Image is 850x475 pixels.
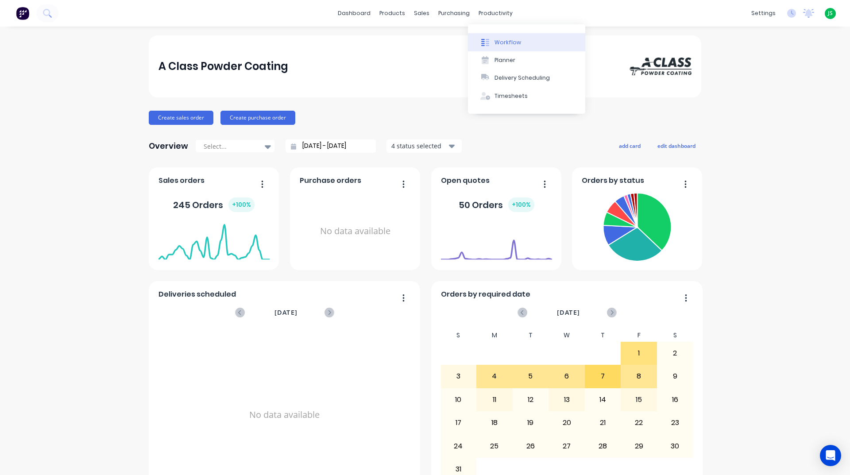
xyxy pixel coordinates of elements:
div: 2 [657,342,693,364]
div: 50 Orders [459,197,534,212]
div: sales [410,7,434,20]
span: [DATE] [274,308,297,317]
div: + 100 % [228,197,255,212]
button: Create purchase order [220,111,295,125]
div: Planner [495,56,515,64]
div: 5 [513,365,549,387]
button: Delivery Scheduling [468,69,585,87]
div: 22 [621,412,657,434]
div: T [585,329,621,342]
div: purchasing [434,7,474,20]
div: 20 [549,412,584,434]
button: 4 status selected [386,139,462,153]
div: 15 [621,389,657,411]
div: products [375,7,410,20]
div: 8 [621,365,657,387]
div: settings [747,7,780,20]
div: S [440,329,477,342]
div: A Class Powder Coating [158,58,288,75]
span: Deliveries scheduled [158,289,236,300]
div: Overview [149,137,188,155]
div: 19 [513,412,549,434]
div: 3 [441,365,476,387]
div: T [513,329,549,342]
div: 7 [585,365,621,387]
div: No data available [300,189,411,273]
div: + 100 % [508,197,534,212]
img: A Class Powder Coating [630,58,692,75]
a: dashboard [333,7,375,20]
button: add card [613,140,646,151]
div: 4 [477,365,512,387]
div: 9 [657,365,693,387]
button: edit dashboard [652,140,701,151]
div: 13 [549,389,584,411]
div: 28 [585,435,621,457]
div: 1 [621,342,657,364]
div: Timesheets [495,92,528,100]
div: 17 [441,412,476,434]
div: F [621,329,657,342]
div: 4 status selected [391,141,447,151]
span: JS [828,9,833,17]
div: 18 [477,412,512,434]
div: 6 [549,365,584,387]
span: Orders by status [582,175,644,186]
div: 245 Orders [173,197,255,212]
span: [DATE] [557,308,580,317]
button: Workflow [468,33,585,51]
div: 16 [657,389,693,411]
div: 10 [441,389,476,411]
div: 11 [477,389,512,411]
span: Purchase orders [300,175,361,186]
div: productivity [474,7,517,20]
button: Timesheets [468,87,585,105]
div: 26 [513,435,549,457]
div: Delivery Scheduling [495,74,550,82]
div: 25 [477,435,512,457]
div: 27 [549,435,584,457]
button: Planner [468,51,585,69]
div: 30 [657,435,693,457]
div: M [476,329,513,342]
div: 23 [657,412,693,434]
div: Workflow [495,39,521,46]
span: Open quotes [441,175,490,186]
button: Create sales order [149,111,213,125]
div: 29 [621,435,657,457]
div: 14 [585,389,621,411]
div: 24 [441,435,476,457]
div: 12 [513,389,549,411]
div: W [549,329,585,342]
div: Open Intercom Messenger [820,445,841,466]
span: Sales orders [158,175,205,186]
div: 21 [585,412,621,434]
div: S [657,329,693,342]
img: Factory [16,7,29,20]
